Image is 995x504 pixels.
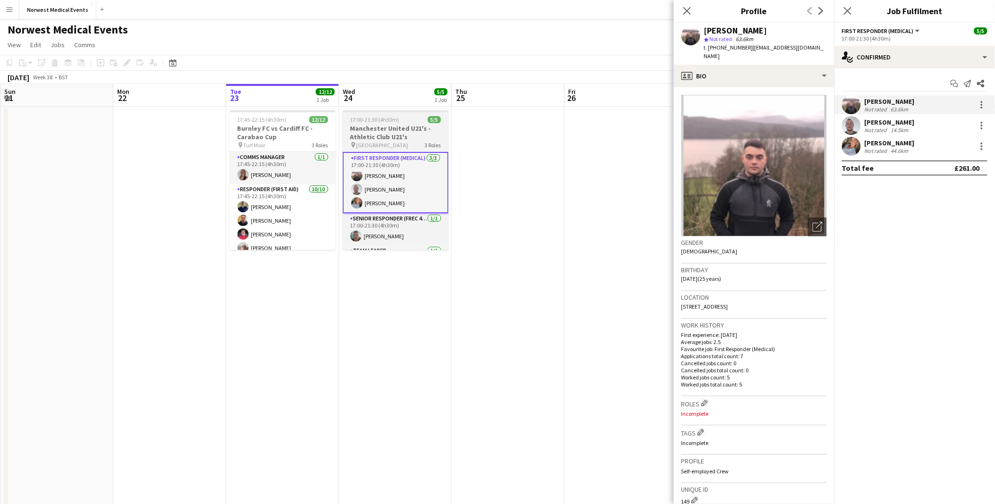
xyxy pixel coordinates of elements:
[842,35,987,42] div: 17:00-21:30 (4h30m)
[357,142,408,149] span: [GEOGRAPHIC_DATA]
[681,410,827,417] p: Incomplete
[343,213,449,245] app-card-role: Senior Responder (FREC 4 or Above)1/117:00-21:30 (4h30m)[PERSON_NAME]
[435,96,447,103] div: 1 Job
[681,439,827,446] p: Incomplete
[865,147,889,154] div: Not rated
[4,87,16,96] span: Sun
[889,147,910,154] div: 44.6km
[681,248,738,255] span: [DEMOGRAPHIC_DATA]
[230,184,336,339] app-card-role: Responder (First Aid)10/1017:45-22:15 (4h30m)[PERSON_NAME][PERSON_NAME][PERSON_NAME][PERSON_NAME]
[8,41,21,49] span: View
[681,275,722,282] span: [DATE] (25 years)
[4,39,25,51] a: View
[710,35,732,42] span: Not rated
[230,124,336,141] h3: Burnley FC vs Cardiff FC - Carabao Cup
[681,321,827,329] h3: Work history
[681,95,827,236] img: Crew avatar or photo
[454,92,468,103] span: 25
[230,87,241,96] span: Tue
[865,106,889,113] div: Not rated
[834,46,995,68] div: Confirmed
[343,245,449,277] app-card-role: Team Leader1/1
[74,41,95,49] span: Comms
[8,23,128,37] h1: Norwest Medical Events
[974,27,987,34] span: 5/5
[681,485,827,494] h3: Unique ID
[341,92,355,103] span: 24
[681,338,827,345] p: Average jobs: 2.5
[116,92,129,103] span: 22
[238,116,287,123] span: 17:45-22:15 (4h30m)
[19,0,96,19] button: Norwest Medical Events
[734,35,756,42] span: 63.6km
[955,163,980,173] div: £261.00
[681,303,728,310] span: [STREET_ADDRESS]
[117,87,129,96] span: Mon
[681,345,827,353] p: Favourite job: First Responder (Medical)
[230,110,336,250] app-job-card: 17:45-22:15 (4h30m)12/12Burnley FC vs Cardiff FC - Carabao Cup Turf Moor3 RolesComms Manager1/117...
[59,74,68,81] div: BST
[229,92,241,103] span: 23
[865,97,915,106] div: [PERSON_NAME]
[834,5,995,17] h3: Job Fulfilment
[343,124,449,141] h3: Manchester United U21's - Athletic Club U21's
[704,44,753,51] span: t. [PHONE_NUMBER]
[842,27,921,34] button: First Responder (Medical)
[343,152,449,213] app-card-role: First Responder (Medical)3/317:00-21:30 (4h30m)[PERSON_NAME][PERSON_NAME][PERSON_NAME]
[316,96,334,103] div: 1 Job
[312,142,328,149] span: 3 Roles
[681,331,827,338] p: First experience: [DATE]
[456,87,468,96] span: Thu
[681,293,827,302] h3: Location
[567,92,576,103] span: 26
[3,92,16,103] span: 21
[681,398,827,408] h3: Roles
[842,163,874,173] div: Total fee
[434,88,448,95] span: 5/5
[681,381,827,388] p: Worked jobs total count: 5
[343,87,355,96] span: Wed
[309,116,328,123] span: 12/12
[31,74,55,81] span: Week 38
[428,116,441,123] span: 5/5
[425,142,441,149] span: 3 Roles
[26,39,45,51] a: Edit
[230,152,336,184] app-card-role: Comms Manager1/117:45-22:15 (4h30m)[PERSON_NAME]
[704,26,767,35] div: [PERSON_NAME]
[681,266,827,274] h3: Birthday
[889,106,910,113] div: 63.6km
[681,367,827,374] p: Cancelled jobs total count: 0
[350,116,400,123] span: 17:00-21:30 (4h30m)
[681,457,827,465] h3: Profile
[865,139,915,147] div: [PERSON_NAME]
[681,468,827,475] p: Self-employed Crew
[704,44,824,59] span: | [EMAIL_ADDRESS][DOMAIN_NAME]
[30,41,41,49] span: Edit
[889,126,910,134] div: 14.5km
[808,218,827,236] div: Open photos pop-in
[681,353,827,360] p: Applications total count: 7
[569,87,576,96] span: Fri
[865,126,889,134] div: Not rated
[316,88,335,95] span: 12/12
[674,5,834,17] h3: Profile
[681,360,827,367] p: Cancelled jobs count: 0
[8,73,29,82] div: [DATE]
[865,118,915,126] div: [PERSON_NAME]
[681,428,827,437] h3: Tags
[244,142,266,149] span: Turf Moor
[842,27,914,34] span: First Responder (Medical)
[681,374,827,381] p: Worked jobs count: 5
[70,39,99,51] a: Comms
[47,39,68,51] a: Jobs
[343,110,449,250] app-job-card: 17:00-21:30 (4h30m)5/5Manchester United U21's - Athletic Club U21's [GEOGRAPHIC_DATA]3 RolesFirst...
[51,41,65,49] span: Jobs
[674,65,834,87] div: Bio
[681,238,827,247] h3: Gender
